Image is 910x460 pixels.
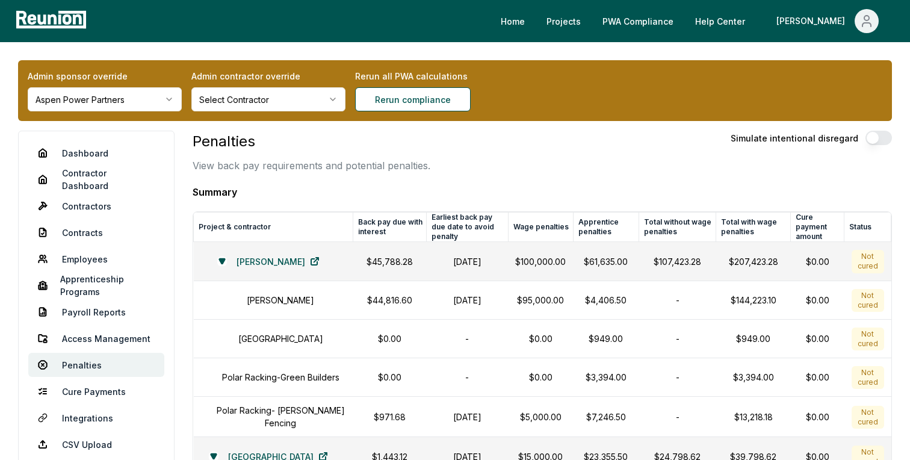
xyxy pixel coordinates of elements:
div: $0.00 [798,294,837,306]
h1: [PERSON_NAME] [247,294,314,306]
div: Not cured [852,250,884,273]
a: PWA Compliance [593,9,683,33]
p: $0.00 [515,332,566,345]
p: $949.00 [723,332,784,345]
a: Access Management [28,326,164,350]
h1: Polar Racking-Green Builders [222,371,339,384]
div: [PERSON_NAME] [776,9,850,33]
h4: Summary [193,185,892,199]
th: Wage penalties [508,213,573,242]
div: $0.00 [798,411,837,423]
a: Help Center [686,9,755,33]
div: Not cured [852,406,884,429]
p: $61,635.00 [580,255,631,268]
p: $0.00 [515,371,566,384]
p: $4,406.50 [580,294,631,306]
button: Rerun compliance [355,87,471,111]
div: Not cured [852,328,884,350]
a: Cure Payments [28,379,164,403]
button: [PERSON_NAME] [767,9,888,33]
a: Contracts [28,220,164,244]
a: Payroll Reports [28,300,164,324]
div: Not cured [852,289,884,312]
h1: [DATE] [434,294,501,306]
h1: [GEOGRAPHIC_DATA] [238,332,323,345]
a: Projects [537,9,590,33]
div: Not cured [852,366,884,389]
a: Contractors [28,194,164,218]
th: Earliest back pay due date to avoid penalty [427,213,508,242]
p: $5,000.00 [515,411,566,423]
td: - [427,320,508,358]
th: Back pay due with interest [353,213,426,242]
th: Cure payment amount [791,213,844,242]
p: $0.00 [360,371,419,384]
th: Project & contractor [194,213,353,242]
p: $144,223.10 [723,294,784,306]
a: Integrations [28,406,164,430]
div: $0.00 [798,332,837,345]
label: Admin sponsor override [28,70,182,82]
p: $949.00 [580,332,631,345]
a: CSV Upload [28,432,164,456]
h1: [DATE] [434,411,501,423]
h1: Polar Racking- [PERSON_NAME] Fencing [215,404,345,429]
p: $13,218.18 [723,411,784,423]
td: - [639,358,716,397]
a: Employees [28,247,164,271]
td: - [427,358,508,397]
p: $3,394.00 [580,371,631,384]
p: $100,000.00 [515,255,566,268]
a: [PERSON_NAME] [227,249,329,273]
a: Contractor Dashboard [28,167,164,191]
nav: Main [491,9,898,33]
p: $207,423.28 [723,255,784,268]
th: Apprentice penalties [573,213,639,242]
td: - [639,320,716,358]
th: Total without wage penalties [639,213,716,242]
th: Total with wage penalties [716,213,791,242]
h3: Penalties [193,131,430,152]
a: Home [491,9,534,33]
a: Penalties [28,353,164,377]
td: - [639,397,716,437]
label: Admin contractor override [191,70,345,82]
p: View back pay requirements and potential penalties. [193,158,430,173]
p: $0.00 [360,332,419,345]
p: $45,788.28 [360,255,419,268]
label: Simulate intentional disregard [731,132,858,145]
p: $3,394.00 [723,371,784,384]
a: Dashboard [28,141,164,165]
div: $0.00 [798,371,837,384]
label: Rerun all PWA calculations [355,70,509,82]
p: $44,816.60 [360,294,419,306]
a: Apprenticeship Programs [28,273,164,297]
p: $95,000.00 [515,294,566,306]
div: $0.00 [798,255,837,268]
p: $7,246.50 [580,411,631,423]
p: $971.68 [360,411,419,423]
th: Status [844,213,891,242]
h1: [DATE] [434,255,501,268]
p: $107,423.28 [646,255,708,268]
td: - [639,281,716,320]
